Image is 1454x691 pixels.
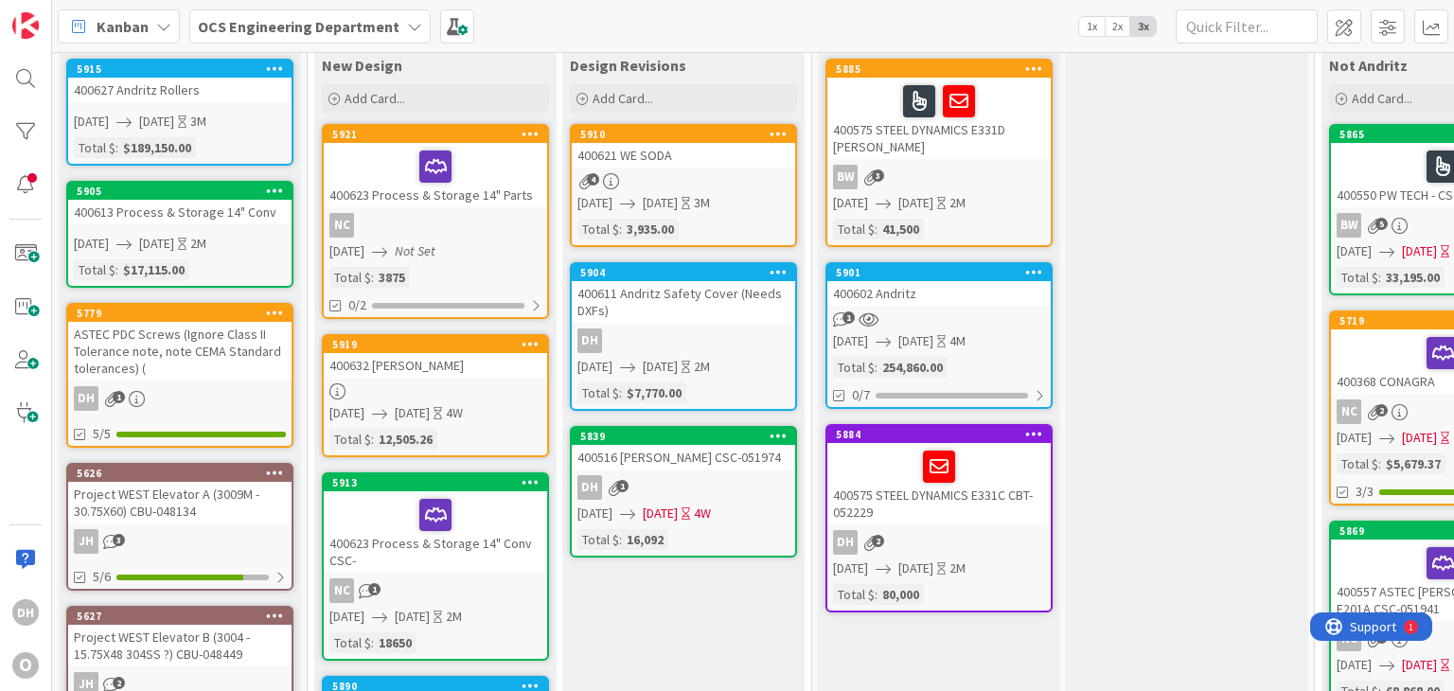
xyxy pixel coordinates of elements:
[643,504,678,523] span: [DATE]
[619,219,622,239] span: :
[118,259,189,280] div: $17,115.00
[329,241,364,261] span: [DATE]
[1337,399,1361,424] div: NC
[1402,241,1437,261] span: [DATE]
[570,56,686,75] span: Design Revisions
[836,266,1051,279] div: 5901
[324,336,547,378] div: 5919400632 [PERSON_NAME]
[833,584,875,605] div: Total $
[827,165,1051,189] div: BW
[329,267,371,288] div: Total $
[66,59,293,166] a: 5915400627 Andritz Rollers[DATE][DATE]3MTotal $:$189,150.00
[1375,404,1388,416] span: 2
[74,137,115,158] div: Total $
[577,193,612,213] span: [DATE]
[827,426,1051,443] div: 5884
[898,558,933,578] span: [DATE]
[113,677,125,689] span: 2
[825,424,1053,612] a: 5884400575 STEEL DYNAMICS E331C CBT-052229DH[DATE][DATE]2MTotal $:80,000
[827,61,1051,159] div: 5885400575 STEEL DYNAMICS E331D [PERSON_NAME]
[694,357,710,377] div: 2M
[329,213,354,238] div: NC
[68,183,292,200] div: 5905
[66,463,293,591] a: 5626Project WEST Elevator A (3009M - 30.75X60) CBU-048134JH5/6
[1402,428,1437,448] span: [DATE]
[827,281,1051,306] div: 400602 Andritz
[324,143,547,207] div: 400623 Process & Storage 14" Parts
[872,535,884,547] span: 2
[875,584,878,605] span: :
[827,443,1051,524] div: 400575 STEEL DYNAMICS E331C CBT-052229
[329,578,354,603] div: NC
[345,90,405,107] span: Add Card...
[572,328,795,353] div: DH
[113,534,125,546] span: 3
[833,193,868,213] span: [DATE]
[68,61,292,102] div: 5915400627 Andritz Rollers
[622,382,686,403] div: $7,770.00
[580,266,795,279] div: 5904
[580,128,795,141] div: 5910
[878,219,924,239] div: 41,500
[66,303,293,448] a: 5779ASTEC PDC Screws (Ignore Class II Tolerance note, note CEMA Standard tolerances) (DH5/5
[68,305,292,322] div: 5779
[577,382,619,403] div: Total $
[949,558,966,578] div: 2M
[324,474,547,573] div: 5913400623 Process & Storage 14" Conv CSC-
[949,193,966,213] div: 2M
[694,504,711,523] div: 4W
[1378,453,1381,474] span: :
[68,608,292,625] div: 5627
[12,652,39,679] div: O
[616,480,629,492] span: 1
[371,429,374,450] span: :
[74,386,98,411] div: DH
[1130,17,1156,36] span: 3x
[322,56,402,75] span: New Design
[593,90,653,107] span: Add Card...
[77,185,292,198] div: 5905
[577,504,612,523] span: [DATE]
[329,632,371,653] div: Total $
[324,213,547,238] div: NC
[190,234,206,254] div: 2M
[827,426,1051,524] div: 5884400575 STEEL DYNAMICS E331C CBT-052229
[1337,267,1378,288] div: Total $
[139,112,174,132] span: [DATE]
[622,529,668,550] div: 16,092
[580,430,795,443] div: 5839
[98,8,103,23] div: 1
[68,465,292,482] div: 5626
[371,632,374,653] span: :
[836,428,1051,441] div: 5884
[374,267,410,288] div: 3875
[833,357,875,378] div: Total $
[587,173,599,186] span: 4
[332,128,547,141] div: 5921
[643,357,678,377] span: [DATE]
[833,331,868,351] span: [DATE]
[77,610,292,623] div: 5627
[77,307,292,320] div: 5779
[1337,213,1361,238] div: BW
[1402,655,1437,675] span: [DATE]
[1381,453,1445,474] div: $5,679.37
[68,305,292,381] div: 5779ASTEC PDC Screws (Ignore Class II Tolerance note, note CEMA Standard tolerances) (
[825,59,1053,247] a: 5885400575 STEEL DYNAMICS E331D [PERSON_NAME]BW[DATE][DATE]2MTotal $:41,500
[827,264,1051,281] div: 5901
[68,529,292,554] div: JH
[833,558,868,578] span: [DATE]
[1337,655,1372,675] span: [DATE]
[572,126,795,168] div: 5910400621 WE SODA
[577,529,619,550] div: Total $
[827,530,1051,555] div: DH
[572,264,795,323] div: 5904400611 Andritz Safety Cover (Needs DXFs)
[74,234,109,254] span: [DATE]
[446,607,462,627] div: 2M
[329,429,371,450] div: Total $
[68,183,292,224] div: 5905400613 Process & Storage 14" Conv
[875,219,878,239] span: :
[68,200,292,224] div: 400613 Process & Storage 14" Conv
[1352,90,1412,107] span: Add Card...
[577,475,602,500] div: DH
